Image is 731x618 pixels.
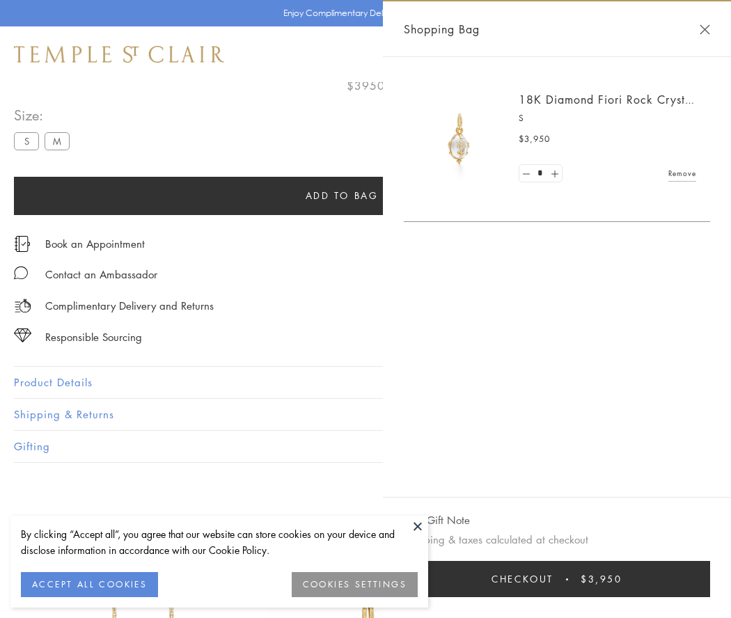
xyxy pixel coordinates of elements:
span: Checkout [492,571,553,587]
h3: You May Also Like [35,512,696,534]
p: S [519,111,696,125]
span: $3950 [347,77,385,95]
button: ACCEPT ALL COOKIES [21,572,158,597]
a: Set quantity to 0 [519,165,533,182]
span: $3,950 [519,132,550,146]
span: Add to bag [306,188,379,203]
div: Contact an Ambassador [45,266,157,283]
span: Size: [14,104,75,127]
label: M [45,132,70,150]
div: Responsible Sourcing [45,328,142,346]
button: Checkout $3,950 [404,561,710,597]
button: Close Shopping Bag [700,24,710,35]
button: COOKIES SETTINGS [292,572,418,597]
label: S [14,132,39,150]
span: Shopping Bag [404,20,480,38]
a: Set quantity to 2 [547,165,561,182]
img: P51889-E11FIORI [418,97,501,181]
img: MessageIcon-01_2.svg [14,266,28,280]
button: Shipping & Returns [14,399,717,430]
img: icon_appointment.svg [14,236,31,252]
div: By clicking “Accept all”, you agree that our website can store cookies on your device and disclos... [21,526,418,558]
span: $3,950 [581,571,622,587]
p: Complimentary Delivery and Returns [45,297,214,315]
button: Product Details [14,367,717,398]
button: Add to bag [14,177,670,215]
a: Remove [668,166,696,181]
p: Shipping & taxes calculated at checkout [404,531,710,548]
button: Gifting [14,431,717,462]
button: Add Gift Note [404,512,470,529]
img: icon_delivery.svg [14,297,31,315]
a: Book an Appointment [45,236,145,251]
img: Temple St. Clair [14,46,224,63]
p: Enjoy Complimentary Delivery & Returns [283,6,441,20]
img: icon_sourcing.svg [14,328,31,342]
